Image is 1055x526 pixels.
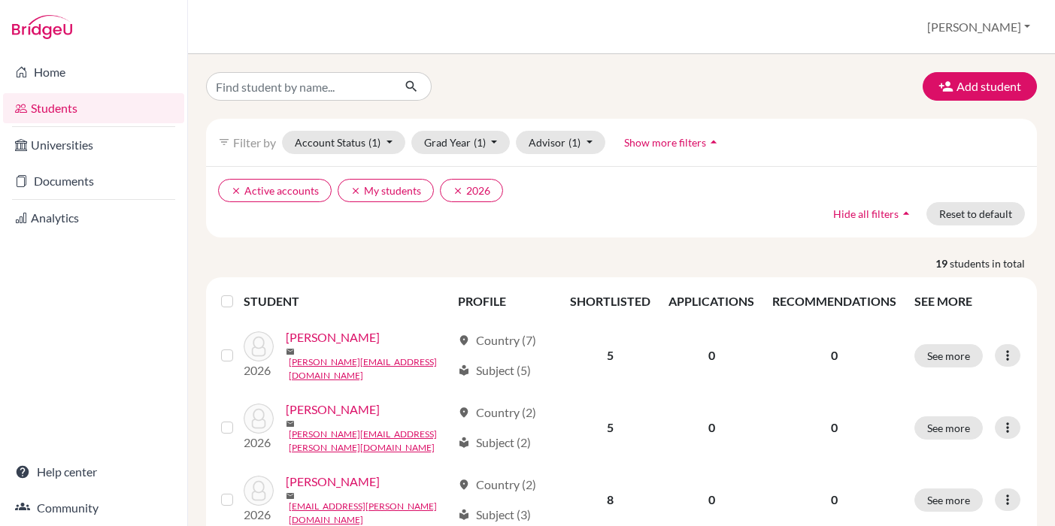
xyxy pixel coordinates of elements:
[458,407,470,419] span: location_on
[218,179,332,202] button: clearActive accounts
[231,186,241,196] i: clear
[772,346,896,364] p: 0
[659,391,763,464] td: 0
[3,493,184,523] a: Community
[820,202,926,225] button: Hide all filtersarrow_drop_up
[3,203,184,233] a: Analytics
[950,255,1037,271] span: students in total
[458,437,470,449] span: local_library
[833,207,899,220] span: Hide all filters
[659,283,763,319] th: APPLICATIONS
[611,131,734,154] button: Show more filtersarrow_drop_up
[286,347,295,356] span: mail
[3,57,184,87] a: Home
[244,331,274,361] img: Acebey, Felipe
[458,331,536,349] div: Country (7)
[516,131,605,154] button: Advisor(1)
[289,428,451,455] a: [PERSON_NAME][EMAIL_ADDRESS][PERSON_NAME][DOMAIN_NAME]
[233,135,276,150] span: Filter by
[458,364,470,376] span: local_library
[561,283,659,319] th: SHORTLISTED
[3,130,184,160] a: Universities
[458,479,470,491] span: location_on
[244,476,274,506] img: Argote, Ian
[453,186,463,196] i: clear
[659,319,763,391] td: 0
[914,344,983,367] button: See more
[3,166,184,196] a: Documents
[772,491,896,509] p: 0
[12,15,72,39] img: Bridge-U
[368,136,380,149] span: (1)
[474,136,486,149] span: (1)
[923,72,1037,101] button: Add student
[411,131,511,154] button: Grad Year(1)
[624,136,706,149] span: Show more filters
[561,319,659,391] td: 5
[449,283,561,319] th: PROFILE
[772,419,896,437] p: 0
[286,473,380,491] a: [PERSON_NAME]
[458,361,531,379] div: Subject (5)
[899,206,914,221] i: arrow_drop_up
[244,404,274,434] img: Arce, Ezequiel
[926,202,1025,225] button: Reset to default
[3,457,184,487] a: Help center
[914,488,983,512] button: See more
[706,135,721,150] i: arrow_drop_up
[244,506,274,524] p: 2026
[282,131,405,154] button: Account Status(1)
[458,476,536,494] div: Country (2)
[914,416,983,440] button: See more
[286,401,380,419] a: [PERSON_NAME]
[3,93,184,123] a: Students
[218,136,230,148] i: filter_list
[286,419,295,428] span: mail
[289,355,451,382] a: [PERSON_NAME][EMAIL_ADDRESS][DOMAIN_NAME]
[763,283,905,319] th: RECOMMENDATIONS
[206,72,393,101] input: Find student by name...
[338,179,434,202] button: clearMy students
[458,506,531,524] div: Subject (3)
[244,434,274,452] p: 2026
[920,13,1037,41] button: [PERSON_NAME]
[286,491,295,500] span: mail
[905,283,1031,319] th: SEE MORE
[458,509,470,521] span: local_library
[244,283,449,319] th: STUDENT
[458,434,531,452] div: Subject (2)
[561,391,659,464] td: 5
[350,186,361,196] i: clear
[458,404,536,422] div: Country (2)
[244,361,274,379] p: 2026
[440,179,503,202] button: clear2026
[458,334,470,346] span: location_on
[568,136,581,149] span: (1)
[286,328,380,346] a: [PERSON_NAME]
[935,255,950,271] strong: 19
